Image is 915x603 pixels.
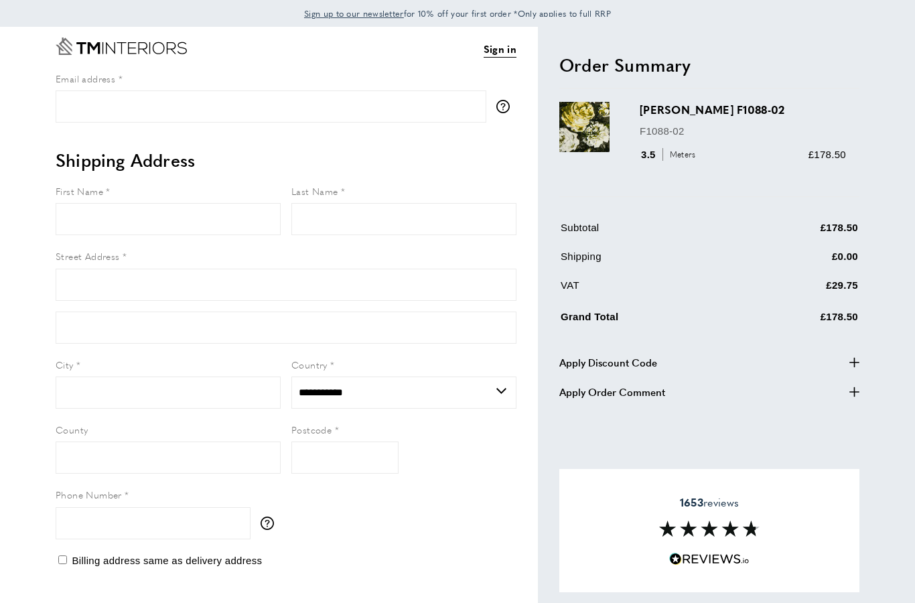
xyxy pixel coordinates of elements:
[56,148,516,172] h2: Shipping Address
[561,277,740,304] td: VAT
[640,123,846,139] p: F1088-02
[742,306,859,335] td: £178.50
[72,555,262,566] span: Billing address same as delivery address
[742,220,859,246] td: £178.50
[304,7,611,19] span: for 10% off your first order *Only applies to full RRP
[640,102,846,117] h3: [PERSON_NAME] F1088-02
[680,496,739,509] span: reviews
[291,423,332,436] span: Postcode
[291,184,338,198] span: Last Name
[561,249,740,275] td: Shipping
[56,423,88,436] span: County
[56,184,103,198] span: First Name
[640,147,701,163] div: 3.5
[58,555,67,564] input: Billing address same as delivery address
[680,494,703,510] strong: 1653
[304,7,404,19] span: Sign up to our newsletter
[559,354,657,371] span: Apply Discount Code
[56,358,74,371] span: City
[56,72,115,85] span: Email address
[304,7,404,20] a: Sign up to our newsletter
[808,149,846,160] span: £178.50
[484,41,516,58] a: Sign in
[561,306,740,335] td: Grand Total
[56,488,122,501] span: Phone Number
[559,384,665,400] span: Apply Order Comment
[559,102,610,152] img: Floretta F1088-02
[669,553,750,565] img: Reviews.io 5 stars
[561,220,740,246] td: Subtotal
[56,249,120,263] span: Street Address
[662,148,699,161] span: Meters
[496,100,516,113] button: More information
[742,249,859,275] td: £0.00
[559,53,859,77] h2: Order Summary
[261,517,281,530] button: More information
[291,358,328,371] span: Country
[56,38,187,55] a: Go to Home page
[742,277,859,304] td: £29.75
[659,521,760,537] img: Reviews section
